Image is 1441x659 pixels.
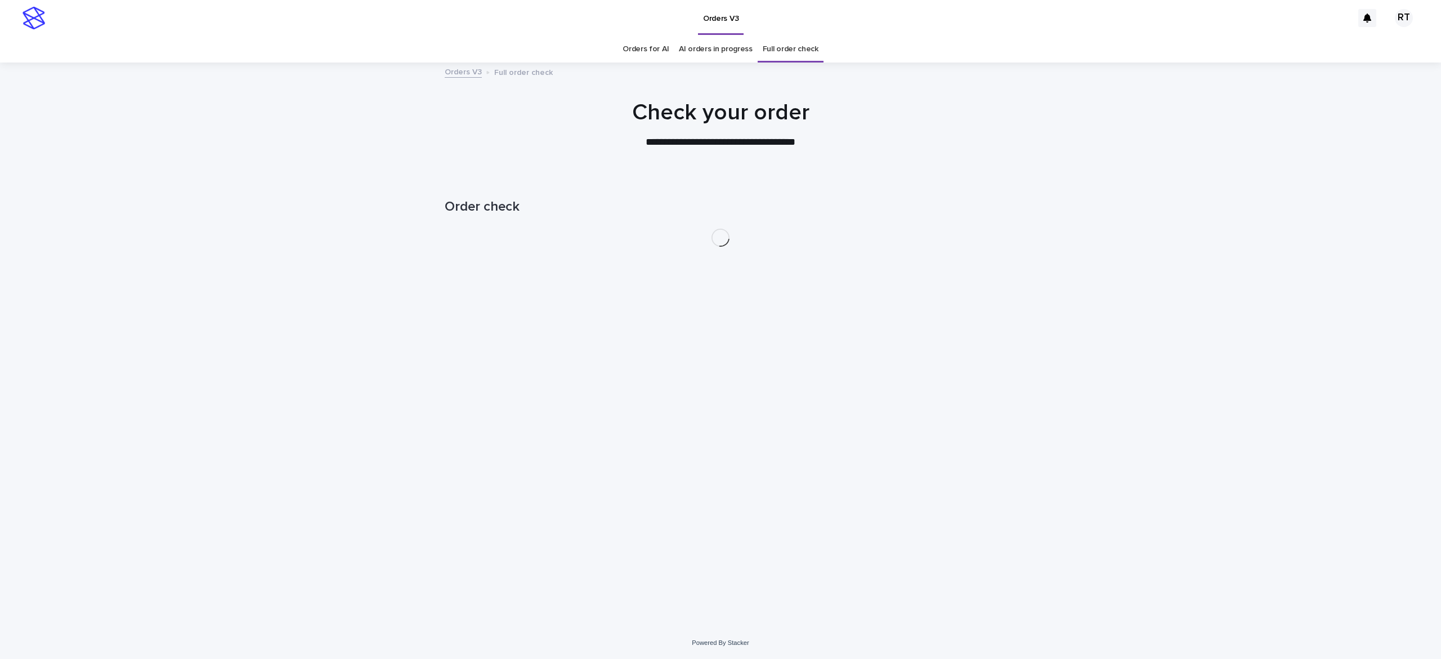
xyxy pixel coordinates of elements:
[623,36,669,63] a: Orders for AI
[445,65,482,78] a: Orders V3
[23,7,45,29] img: stacker-logo-s-only.png
[445,199,996,215] h1: Order check
[763,36,818,63] a: Full order check
[445,99,996,126] h1: Check your order
[679,36,753,63] a: AI orders in progress
[1395,9,1413,27] div: RT
[692,639,749,646] a: Powered By Stacker
[494,65,553,78] p: Full order check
